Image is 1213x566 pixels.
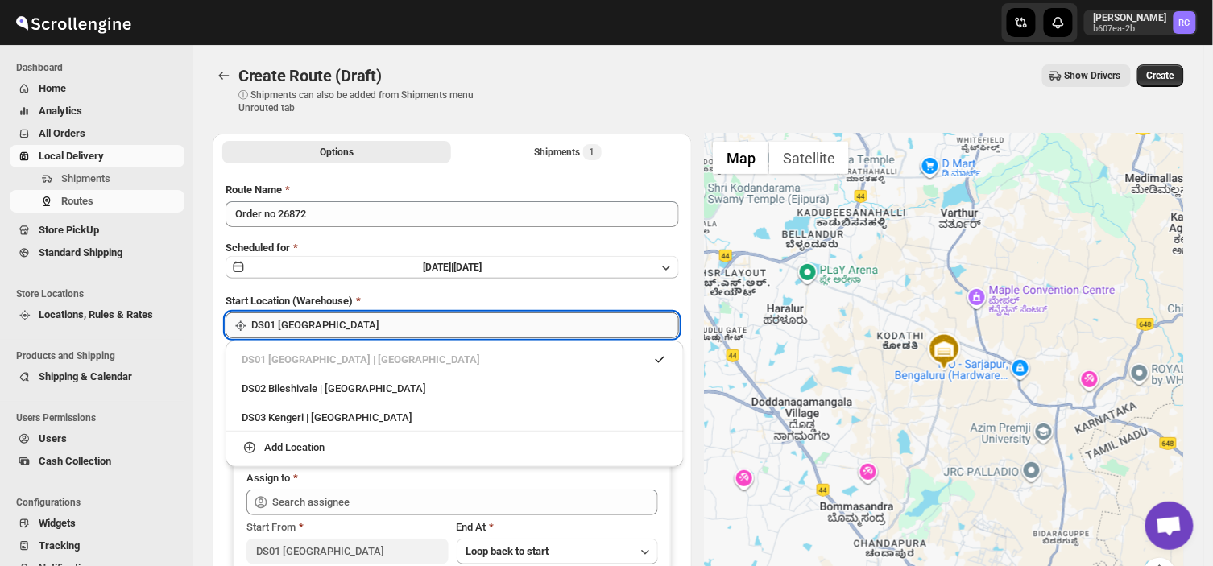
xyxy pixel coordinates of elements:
[39,539,80,552] span: Tracking
[39,82,66,94] span: Home
[226,242,290,254] span: Scheduled for
[1174,11,1196,34] span: Rahul Chopra
[10,304,184,326] button: Locations, Rules & Rates
[590,146,595,159] span: 1
[453,262,482,273] span: [DATE]
[10,167,184,190] button: Shipments
[264,440,325,456] div: Add Location
[16,349,185,362] span: Products and Shipping
[1094,24,1167,34] p: b607ea-2b
[39,455,111,467] span: Cash Collection
[423,262,453,273] span: [DATE] |
[13,2,134,43] img: ScrollEngine
[10,190,184,213] button: Routes
[1094,11,1167,24] p: [PERSON_NAME]
[769,142,849,174] button: Show satellite imagery
[16,287,185,300] span: Store Locations
[320,146,354,159] span: Options
[10,428,184,450] button: Users
[251,312,679,338] input: Search location
[466,545,549,557] span: Loop back to start
[16,411,185,424] span: Users Permissions
[39,432,67,444] span: Users
[226,256,679,279] button: [DATE]|[DATE]
[61,172,110,184] span: Shipments
[238,66,382,85] span: Create Route (Draft)
[535,144,602,160] div: Shipments
[10,450,184,473] button: Cash Collection
[226,347,684,373] li: DS01 Sarjapur
[39,246,122,258] span: Standard Shipping
[713,142,769,174] button: Show street map
[213,64,235,87] button: Routes
[10,122,184,145] button: All Orders
[10,535,184,557] button: Tracking
[10,77,184,100] button: Home
[39,370,132,382] span: Shipping & Calendar
[1145,502,1194,550] a: Open chat
[246,521,296,533] span: Start From
[1042,64,1131,87] button: Show Drivers
[39,105,82,117] span: Analytics
[39,127,85,139] span: All Orders
[1147,69,1174,82] span: Create
[1065,69,1121,82] span: Show Drivers
[39,308,153,320] span: Locations, Rules & Rates
[16,496,185,509] span: Configurations
[222,141,451,163] button: All Route Options
[10,100,184,122] button: Analytics
[457,539,658,564] button: Loop back to start
[1137,64,1184,87] button: Create
[272,490,658,515] input: Search assignee
[242,381,668,397] div: DS02 Bileshivale | [GEOGRAPHIC_DATA]
[246,470,290,486] div: Assign to
[39,517,76,529] span: Widgets
[238,89,492,114] p: ⓘ Shipments can also be added from Shipments menu Unrouted tab
[1084,10,1198,35] button: User menu
[226,184,282,196] span: Route Name
[226,295,353,307] span: Start Location (Warehouse)
[226,201,679,227] input: Eg: Bengaluru Route
[1179,18,1190,28] text: RC
[39,224,99,236] span: Store PickUp
[16,61,185,74] span: Dashboard
[242,352,668,368] div: DS01 [GEOGRAPHIC_DATA] | [GEOGRAPHIC_DATA]
[226,373,684,402] li: DS02 Bileshivale
[61,195,93,207] span: Routes
[10,512,184,535] button: Widgets
[39,150,104,162] span: Local Delivery
[10,366,184,388] button: Shipping & Calendar
[457,519,658,535] div: End At
[242,410,668,426] div: DS03 Kengeri | [GEOGRAPHIC_DATA]
[226,402,684,432] li: DS03 Kengeri
[454,141,683,163] button: Selected Shipments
